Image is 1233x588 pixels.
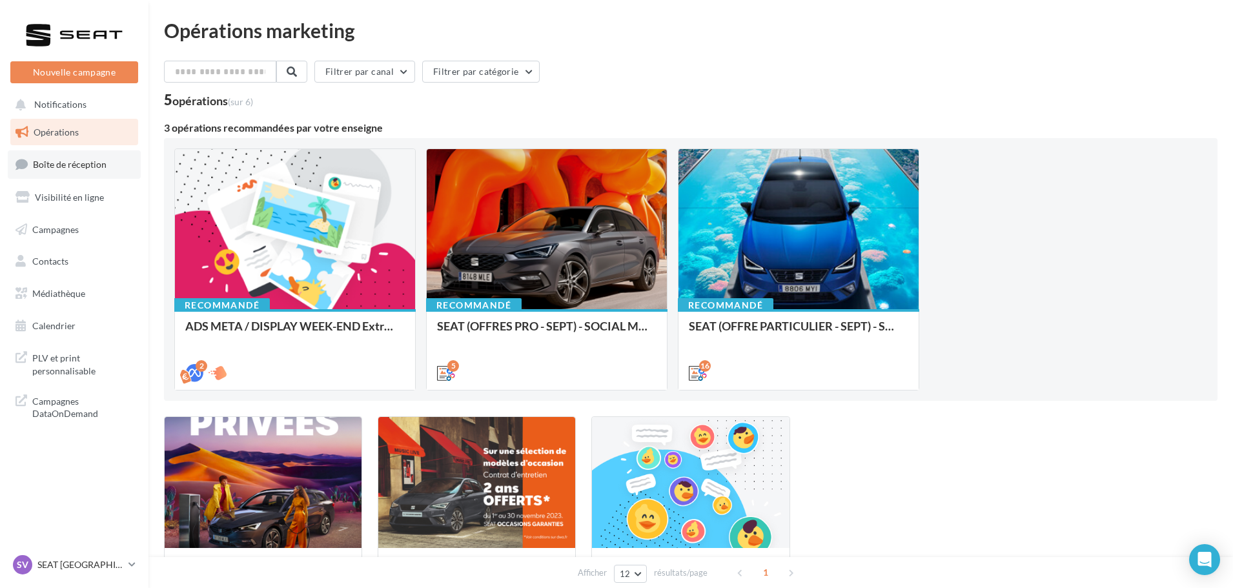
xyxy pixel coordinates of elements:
[164,21,1218,40] div: Opérations marketing
[8,312,141,340] a: Calendrier
[447,360,459,372] div: 5
[620,569,631,579] span: 12
[10,553,138,577] a: SV SEAT [GEOGRAPHIC_DATA]
[34,127,79,137] span: Opérations
[699,360,711,372] div: 16
[422,61,540,83] button: Filtrer par catégorie
[32,288,85,299] span: Médiathèque
[426,298,522,312] div: Recommandé
[196,360,207,372] div: 2
[437,319,657,345] div: SEAT (OFFRES PRO - SEPT) - SOCIAL MEDIA
[164,123,1218,133] div: 3 opérations recommandées par votre enseigne
[314,61,415,83] button: Filtrer par canal
[8,344,141,382] a: PLV et print personnalisable
[35,192,104,203] span: Visibilité en ligne
[32,320,76,331] span: Calendrier
[8,387,141,425] a: Campagnes DataOnDemand
[8,150,141,178] a: Boîte de réception
[32,349,133,377] span: PLV et print personnalisable
[614,565,647,583] button: 12
[32,223,79,234] span: Campagnes
[34,99,87,110] span: Notifications
[755,562,776,583] span: 1
[32,392,133,420] span: Campagnes DataOnDemand
[172,95,253,106] div: opérations
[17,558,28,571] span: SV
[654,567,708,579] span: résultats/page
[185,319,405,345] div: ADS META / DISPLAY WEEK-END Extraordinaire (JPO) Septembre 2025
[578,567,607,579] span: Afficher
[32,256,68,267] span: Contacts
[164,93,253,107] div: 5
[10,61,138,83] button: Nouvelle campagne
[1189,544,1220,575] div: Open Intercom Messenger
[8,248,141,275] a: Contacts
[8,280,141,307] a: Médiathèque
[37,558,123,571] p: SEAT [GEOGRAPHIC_DATA]
[8,119,141,146] a: Opérations
[174,298,270,312] div: Recommandé
[689,319,908,345] div: SEAT (OFFRE PARTICULIER - SEPT) - SOCIAL MEDIA
[33,159,107,170] span: Boîte de réception
[678,298,773,312] div: Recommandé
[8,216,141,243] a: Campagnes
[228,96,253,107] span: (sur 6)
[8,184,141,211] a: Visibilité en ligne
